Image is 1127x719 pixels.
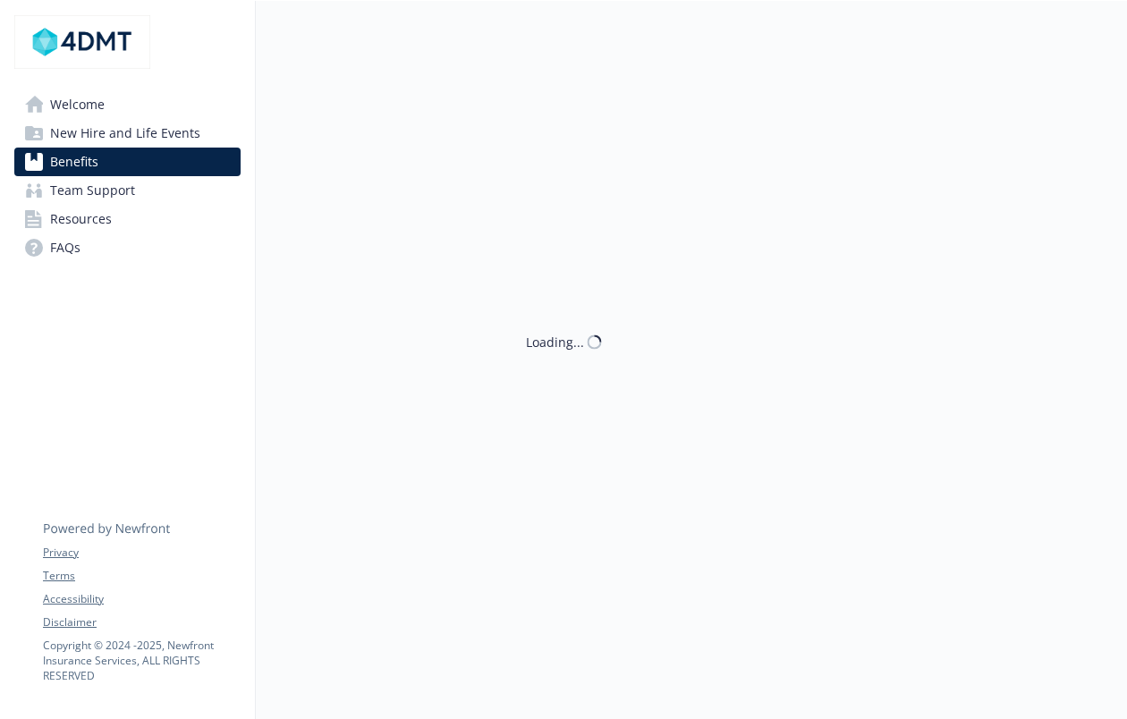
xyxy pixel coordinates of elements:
span: Resources [50,205,112,233]
a: Team Support [14,176,241,205]
p: Copyright © 2024 - 2025 , Newfront Insurance Services, ALL RIGHTS RESERVED [43,638,240,683]
a: Resources [14,205,241,233]
span: New Hire and Life Events [50,119,200,148]
span: FAQs [50,233,80,262]
span: Welcome [50,90,105,119]
a: Accessibility [43,591,240,607]
a: Benefits [14,148,241,176]
a: Disclaimer [43,614,240,630]
a: New Hire and Life Events [14,119,241,148]
a: Terms [43,568,240,584]
a: Welcome [14,90,241,119]
span: Benefits [50,148,98,176]
a: Privacy [43,545,240,561]
div: Loading... [526,333,584,351]
span: Team Support [50,176,135,205]
a: FAQs [14,233,241,262]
